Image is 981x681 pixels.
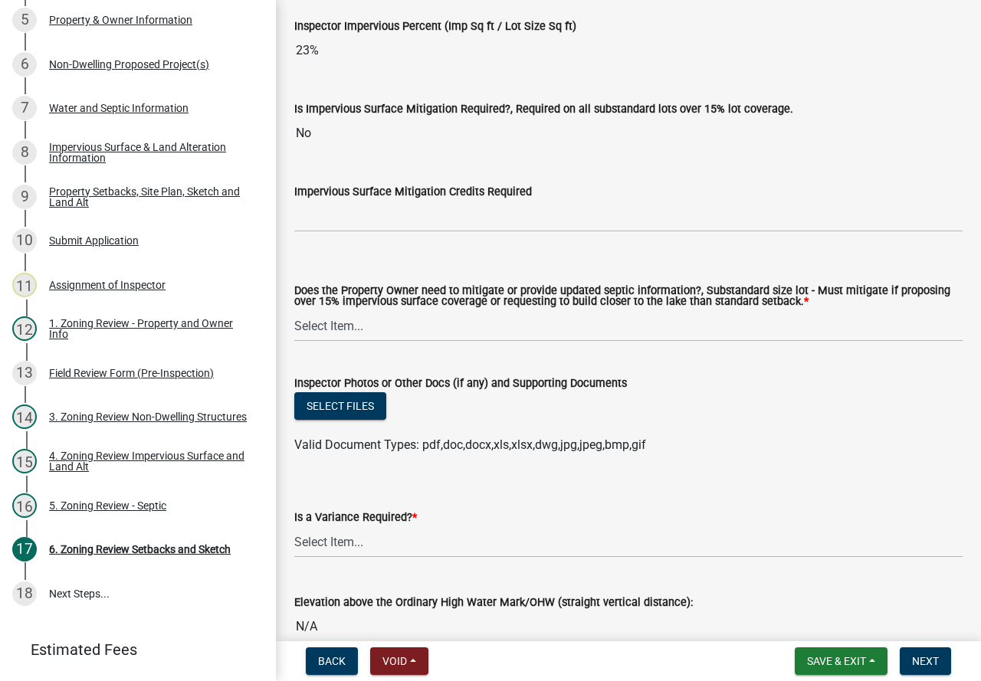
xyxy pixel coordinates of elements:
div: 10 [12,228,37,253]
div: Field Review Form (Pre-Inspection) [49,368,214,378]
div: 8 [12,140,37,165]
div: Impervious Surface & Land Alteration Information [49,142,251,163]
label: Is Impervious Surface Mitigation Required?, Required on all substandard lots over 15% lot coverage. [294,104,793,115]
div: Water and Septic Information [49,103,189,113]
span: Next [912,655,939,667]
label: Does the Property Owner need to mitigate or provide updated septic information?, Substandard size... [294,286,963,308]
div: 5 [12,8,37,32]
div: Assignment of Inspector [49,280,166,290]
div: Non-Dwelling Proposed Project(s) [49,59,209,70]
div: Submit Application [49,235,139,246]
div: 14 [12,404,37,429]
span: Void [382,655,407,667]
div: 7 [12,96,37,120]
span: Save & Exit [807,655,866,667]
div: Property & Owner Information [49,15,192,25]
div: Property Setbacks, Site Plan, Sketch and Land Alt [49,186,251,208]
div: 18 [12,581,37,606]
button: Select files [294,392,386,420]
span: Back [318,655,346,667]
div: 16 [12,493,37,518]
button: Save & Exit [795,647,887,675]
div: 1. Zoning Review - Property and Owner Info [49,318,251,339]
div: 11 [12,273,37,297]
div: 9 [12,185,37,209]
div: 6. Zoning Review Setbacks and Sketch [49,544,231,555]
div: 13 [12,361,37,385]
div: 4. Zoning Review Impervious Surface and Land Alt [49,450,251,472]
div: 12 [12,316,37,341]
label: Inspector Impervious Percent (Imp Sq ft / Lot Size Sq ft) [294,21,576,32]
div: 3. Zoning Review Non-Dwelling Structures [49,411,247,422]
button: Back [306,647,358,675]
label: Is a Variance Required? [294,512,417,523]
a: Estimated Fees [12,634,251,665]
div: 17 [12,537,37,561]
span: Valid Document Types: pdf,doc,docx,xls,xlsx,dwg,jpg,jpeg,bmp,gif [294,437,646,452]
button: Next [900,647,951,675]
label: Elevation above the Ordinary High Water Mark/OHW (straight vertical distance): [294,598,693,608]
div: 6 [12,52,37,77]
div: 15 [12,449,37,473]
button: Void [370,647,428,675]
label: Inspector Photos or Other Docs (if any) and Supporting Documents [294,378,627,389]
label: Impervious Surface Mitigation Credits Required [294,187,532,198]
div: 5. Zoning Review - Septic [49,500,166,511]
